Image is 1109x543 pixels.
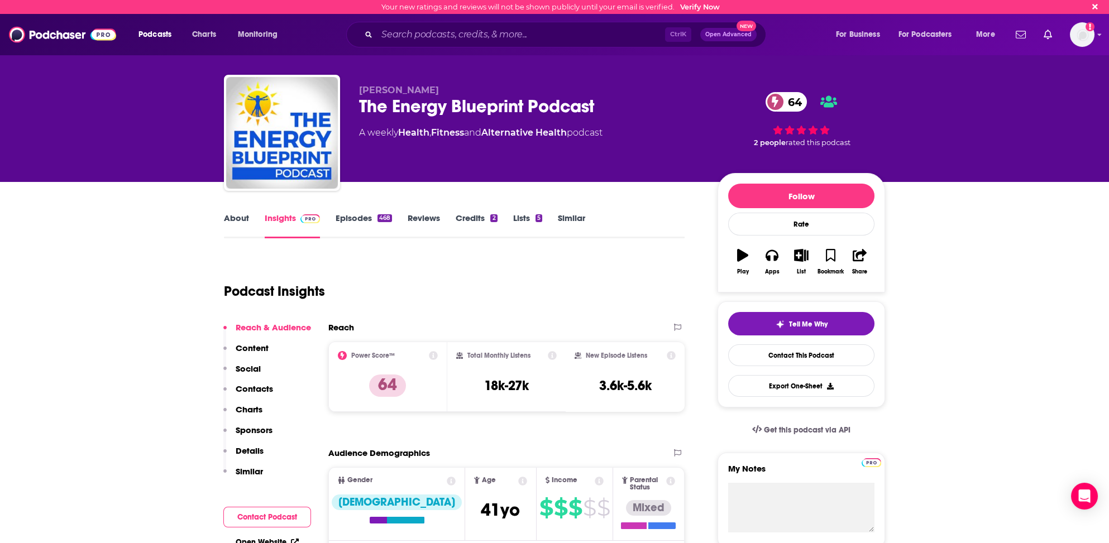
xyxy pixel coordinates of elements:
[728,375,874,397] button: Export One-Sheet
[351,352,395,359] h2: Power Score™
[224,283,325,300] h1: Podcast Insights
[236,322,311,333] p: Reach & Audience
[705,32,752,37] span: Open Advanced
[728,344,874,366] a: Contact This Podcast
[728,242,757,282] button: Play
[236,445,264,456] p: Details
[467,352,530,359] h2: Total Monthly Listens
[787,242,816,282] button: List
[192,27,216,42] span: Charts
[558,213,585,238] a: Similar
[408,213,440,238] a: Reviews
[223,466,263,487] button: Similar
[223,404,262,425] button: Charts
[381,3,720,11] div: Your new ratings and reviews will not be shown publicly until your email is verified.
[238,27,278,42] span: Monitoring
[456,213,497,238] a: Credits2
[347,477,372,484] span: Gender
[816,242,845,282] button: Bookmark
[236,425,273,435] p: Sponsors
[766,92,807,112] a: 64
[223,343,269,363] button: Content
[328,448,430,458] h2: Audience Demographics
[490,214,497,222] div: 2
[223,425,273,445] button: Sponsors
[185,26,223,44] a: Charts
[968,26,1009,44] button: open menu
[398,127,429,138] a: Health
[539,499,553,517] span: $
[224,213,249,238] a: About
[737,268,749,275] div: Play
[481,127,567,138] a: Alternative Health
[536,214,542,222] div: 5
[359,85,439,95] span: [PERSON_NAME]
[369,374,406,397] p: 64
[583,499,596,517] span: $
[1070,22,1094,47] span: Logged in as BretAita
[757,242,786,282] button: Apps
[845,242,874,282] button: Share
[789,320,828,329] span: Tell Me Why
[1071,483,1098,510] div: Open Intercom Messenger
[265,213,320,238] a: InsightsPodchaser Pro
[852,268,867,275] div: Share
[377,26,665,44] input: Search podcasts, credits, & more...
[718,85,885,154] div: 64 2 peoplerated this podcast
[223,322,311,343] button: Reach & Audience
[359,126,603,140] div: A weekly podcast
[484,377,529,394] h3: 18k-27k
[891,26,968,44] button: open menu
[554,499,567,517] span: $
[357,22,777,47] div: Search podcasts, credits, & more...
[223,445,264,466] button: Details
[626,500,671,516] div: Mixed
[665,27,691,42] span: Ctrl K
[236,363,261,374] p: Social
[482,477,496,484] span: Age
[728,463,874,483] label: My Notes
[236,404,262,415] p: Charts
[230,26,292,44] button: open menu
[818,268,844,275] div: Bookmark
[223,383,273,404] button: Contacts
[630,477,665,491] span: Parental Status
[223,507,311,527] button: Contact Podcast
[700,28,757,41] button: Open AdvancedNew
[586,352,647,359] h2: New Episode Listens
[862,456,881,467] a: Pro website
[599,377,652,394] h3: 3.6k-5.6k
[1070,22,1094,47] img: User Profile
[236,383,273,394] p: Contacts
[728,184,874,208] button: Follow
[223,363,261,384] button: Social
[429,127,431,138] span: ,
[777,92,807,112] span: 64
[786,138,850,147] span: rated this podcast
[836,27,880,42] span: For Business
[236,343,269,353] p: Content
[828,26,894,44] button: open menu
[1039,25,1057,44] a: Show notifications dropdown
[513,213,542,238] a: Lists5
[9,24,116,45] img: Podchaser - Follow, Share and Rate Podcasts
[552,477,577,484] span: Income
[336,213,392,238] a: Episodes468
[431,127,464,138] a: Fitness
[131,26,186,44] button: open menu
[597,499,610,517] span: $
[765,268,780,275] div: Apps
[300,214,320,223] img: Podchaser Pro
[332,494,462,510] div: [DEMOGRAPHIC_DATA]
[728,213,874,236] div: Rate
[764,425,850,435] span: Get this podcast via API
[236,466,263,477] p: Similar
[976,27,995,42] span: More
[377,214,392,222] div: 468
[226,77,338,189] img: The Energy Blueprint Podcast
[797,268,806,275] div: List
[1086,22,1094,31] svg: Email not verified
[776,320,785,329] img: tell me why sparkle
